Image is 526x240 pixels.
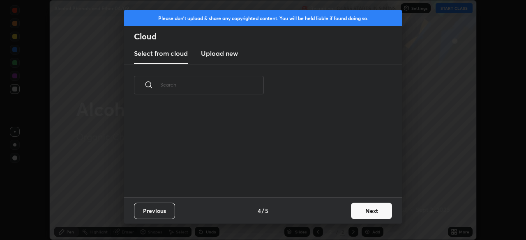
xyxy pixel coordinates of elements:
h4: / [262,206,264,215]
button: Previous [134,203,175,219]
div: Please don't upload & share any copyrighted content. You will be held liable if found doing so. [124,10,402,26]
h3: Upload new [201,48,238,58]
input: Search [160,67,264,102]
h3: Select from cloud [134,48,188,58]
button: Next [351,203,392,219]
h4: 5 [265,206,268,215]
h4: 4 [258,206,261,215]
h2: Cloud [134,31,402,42]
